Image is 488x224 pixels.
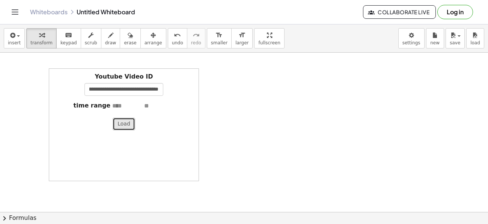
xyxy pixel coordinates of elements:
[398,28,425,48] button: settings
[113,118,135,130] button: Load
[120,28,140,48] button: erase
[215,31,223,40] i: format_size
[4,28,25,48] button: insert
[8,40,21,45] span: insert
[258,40,280,45] span: fullscreen
[30,40,53,45] span: transform
[446,28,465,48] button: save
[105,40,116,45] span: draw
[437,5,473,19] button: Log in
[145,40,162,45] span: arrange
[187,28,205,48] button: redoredo
[101,28,120,48] button: draw
[65,31,72,40] i: keyboard
[450,40,460,45] span: save
[235,40,249,45] span: larger
[60,40,77,45] span: keypad
[402,40,420,45] span: settings
[470,40,480,45] span: load
[231,28,253,48] button: format_sizelarger
[124,40,136,45] span: erase
[95,73,153,81] label: Youtube Video ID
[81,28,101,48] button: scrub
[172,40,183,45] span: undo
[168,28,187,48] button: undoundo
[430,40,440,45] span: new
[174,31,181,40] i: undo
[426,28,444,48] button: new
[85,40,97,45] span: scrub
[140,28,166,48] button: arrange
[254,28,284,48] button: fullscreen
[191,40,201,45] span: redo
[30,8,68,16] a: Whiteboards
[238,31,246,40] i: format_size
[466,28,484,48] button: load
[193,31,200,40] i: redo
[74,101,111,110] label: time range
[211,40,227,45] span: smaller
[9,6,21,18] button: Toggle navigation
[26,28,57,48] button: transform
[248,68,398,181] iframe: ROCKIN AWAY
[56,28,81,48] button: keyboardkeypad
[363,5,436,19] button: Collaborate Live
[369,9,429,15] span: Collaborate Live
[207,28,232,48] button: format_sizesmaller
